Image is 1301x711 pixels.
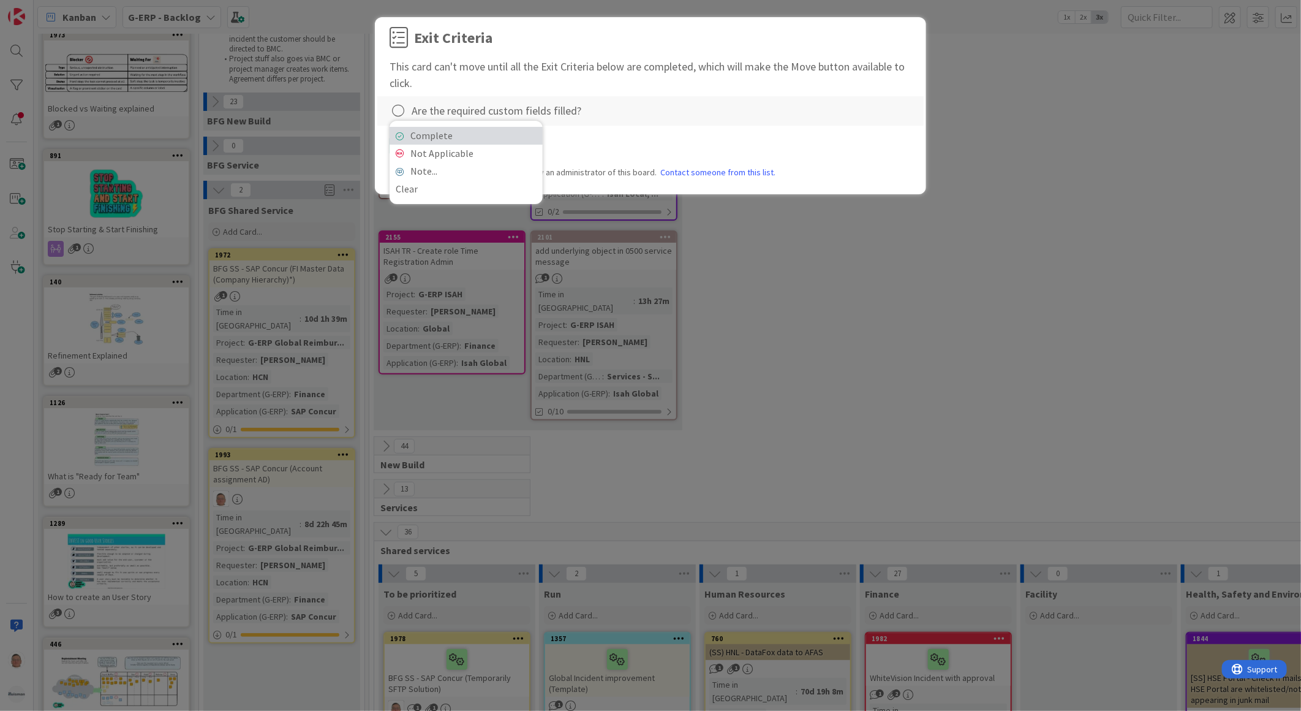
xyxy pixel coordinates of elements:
[412,102,581,119] div: Are the required custom fields filled?
[390,166,911,179] div: Note: Exit Criteria is a board setting set by an administrator of this board.
[390,145,543,162] a: Not Applicable
[390,162,543,180] a: Note...
[660,166,775,179] a: Contact someone from this list.
[390,180,543,198] a: Clear
[390,127,543,145] a: Complete
[414,27,492,49] div: Exit Criteria
[26,2,56,17] span: Support
[390,58,911,91] div: This card can't move until all the Exit Criteria below are completed, which will make the Move bu...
